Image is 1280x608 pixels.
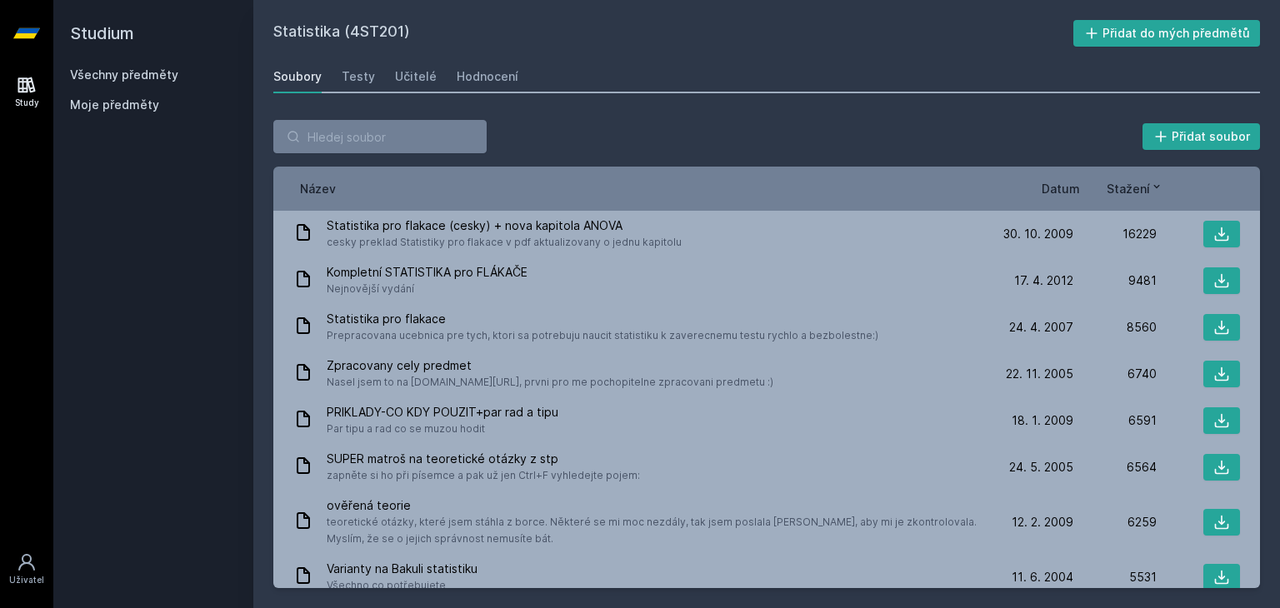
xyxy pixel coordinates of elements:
[327,467,640,484] span: zapněte si ho při písemce a pak už jen Ctrl+F vyhledejte pojem:
[1009,459,1073,476] span: 24. 5. 2005
[1073,272,1157,289] div: 9481
[1006,366,1073,382] span: 22. 11. 2005
[327,311,878,327] span: Statistika pro flakace
[1012,412,1073,429] span: 18. 1. 2009
[1073,366,1157,382] div: 6740
[327,451,640,467] span: SUPER matroš na teoretické otázky z stp
[1107,180,1150,197] span: Stažení
[327,497,983,514] span: ověřená teorie
[327,281,527,297] span: Nejnovější vydání
[457,60,518,93] a: Hodnocení
[300,180,336,197] button: Název
[1012,569,1073,586] span: 11. 6. 2004
[327,514,983,547] span: teoretické otázky, které jsem stáhla z borce. Některé se mi moc nezdály, tak jsem poslala [PERSON...
[1073,20,1261,47] button: Přidat do mých předmětů
[1003,226,1073,242] span: 30. 10. 2009
[1073,412,1157,429] div: 6591
[395,68,437,85] div: Učitelé
[1107,180,1163,197] button: Stažení
[327,327,878,344] span: Prepracovana ucebnica pre tych, ktori sa potrebuju naucit statistiku k zaverecnemu testu rychlo a...
[395,60,437,93] a: Učitelé
[327,234,682,251] span: cesky preklad Statistiky pro flakace v pdf aktualizovany o jednu kapitolu
[3,67,50,117] a: Study
[273,120,487,153] input: Hledej soubor
[327,577,477,594] span: Všechno co potřebujete
[1073,569,1157,586] div: 5531
[342,68,375,85] div: Testy
[3,544,50,595] a: Uživatel
[457,68,518,85] div: Hodnocení
[273,60,322,93] a: Soubory
[1073,319,1157,336] div: 8560
[1073,226,1157,242] div: 16229
[1009,319,1073,336] span: 24. 4. 2007
[1012,514,1073,531] span: 12. 2. 2009
[327,561,477,577] span: Varianty na Bakuli statistiku
[327,357,773,374] span: Zpracovany cely predmet
[327,264,527,281] span: Kompletní STATISTIKA pro FLÁKAČE
[327,421,558,437] span: Par tipu a rad co se muzou hodit
[15,97,39,109] div: Study
[1073,514,1157,531] div: 6259
[70,67,178,82] a: Všechny předměty
[327,404,558,421] span: PRIKLADY-CO KDY POUZIT+par rad a tipu
[1142,123,1261,150] button: Přidat soubor
[342,60,375,93] a: Testy
[327,374,773,391] span: Nasel jsem to na [DOMAIN_NAME][URL], prvni pro me pochopitelne zpracovani predmetu :)
[327,217,682,234] span: Statistika pro flakace (cesky) + nova kapitola ANOVA
[70,97,159,113] span: Moje předměty
[273,20,1073,47] h2: Statistika (4ST201)
[1042,180,1080,197] button: Datum
[1014,272,1073,289] span: 17. 4. 2012
[1073,459,1157,476] div: 6564
[9,574,44,586] div: Uživatel
[273,68,322,85] div: Soubory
